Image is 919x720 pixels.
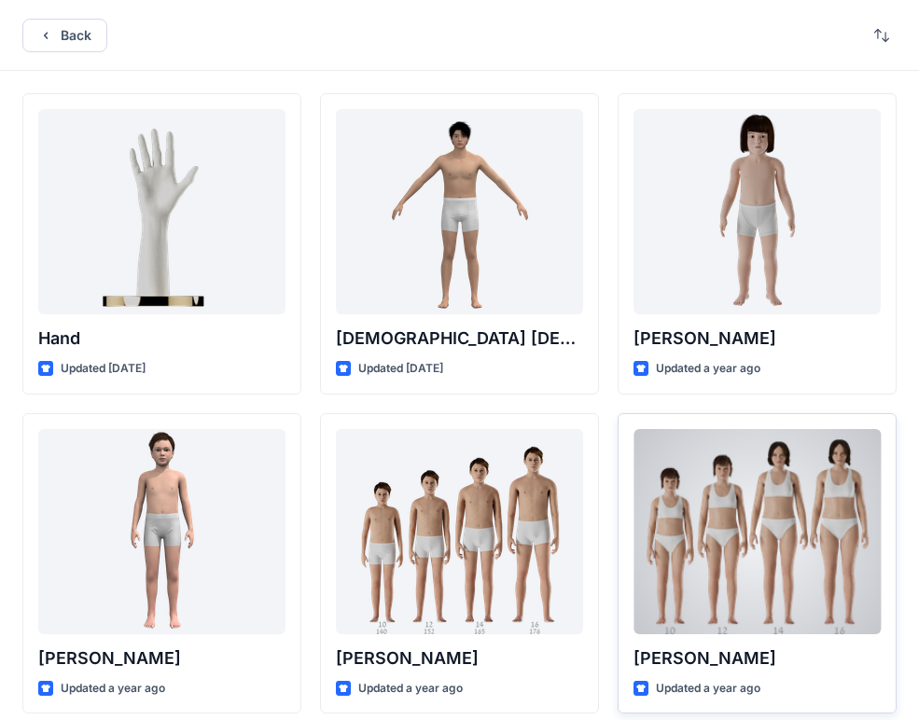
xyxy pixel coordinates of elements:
a: Brandon [336,429,583,634]
p: Updated [DATE] [358,359,443,379]
p: Updated a year ago [358,679,463,699]
a: Hand [38,109,285,314]
p: Updated a year ago [61,679,165,699]
p: [PERSON_NAME] [634,325,881,352]
a: Emil [38,429,285,634]
p: [PERSON_NAME] [336,645,583,672]
a: Male Asian [336,109,583,314]
p: Updated a year ago [656,359,760,379]
p: Updated a year ago [656,679,760,699]
p: [PERSON_NAME] [634,645,881,672]
p: Hand [38,325,285,352]
p: [PERSON_NAME] [38,645,285,672]
a: Charlie [634,109,881,314]
p: [DEMOGRAPHIC_DATA] [DEMOGRAPHIC_DATA] [336,325,583,352]
a: Brenda [634,429,881,634]
p: Updated [DATE] [61,359,146,379]
button: Back [22,19,107,52]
